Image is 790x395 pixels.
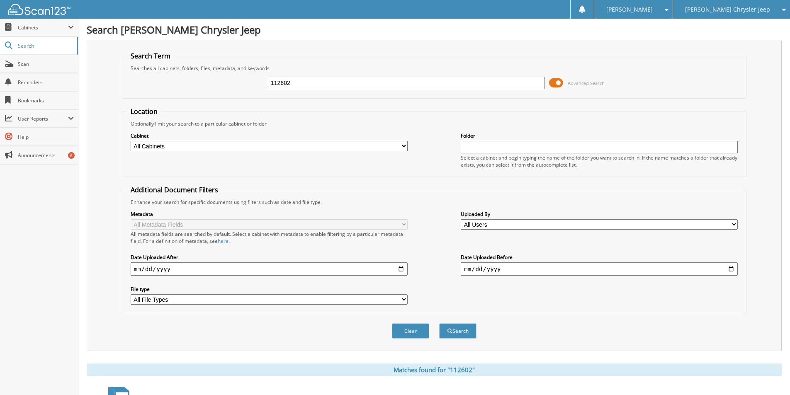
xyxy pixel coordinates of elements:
span: User Reports [18,115,68,122]
div: All metadata fields are searched by default. Select a cabinet with metadata to enable filtering b... [131,230,408,245]
div: Searches all cabinets, folders, files, metadata, and keywords [126,65,742,72]
span: [PERSON_NAME] [606,7,653,12]
input: end [461,262,738,276]
label: Date Uploaded Before [461,254,738,261]
label: Cabinet [131,132,408,139]
label: File type [131,286,408,293]
span: Scan [18,61,74,68]
span: Cabinets [18,24,68,31]
input: start [131,262,408,276]
legend: Location [126,107,162,116]
span: [PERSON_NAME] Chrysler Jeep [685,7,770,12]
button: Search [439,323,476,339]
span: Search [18,42,73,49]
button: Clear [392,323,429,339]
h1: Search [PERSON_NAME] Chrysler Jeep [87,23,782,36]
div: Matches found for "112602" [87,363,782,376]
span: Help [18,133,74,141]
span: Bookmarks [18,97,74,104]
div: Enhance your search for specific documents using filters such as date and file type. [126,199,742,206]
legend: Search Term [126,51,175,61]
label: Uploaded By [461,211,738,218]
img: scan123-logo-white.svg [8,4,70,15]
legend: Additional Document Filters [126,185,222,194]
div: Optionally limit your search to a particular cabinet or folder [126,120,742,127]
label: Date Uploaded After [131,254,408,261]
span: Announcements [18,152,74,159]
div: Select a cabinet and begin typing the name of the folder you want to search in. If the name match... [461,154,738,168]
span: Reminders [18,79,74,86]
label: Folder [461,132,738,139]
label: Metadata [131,211,408,218]
a: here [218,237,228,245]
span: Advanced Search [568,80,605,86]
div: 6 [68,152,75,159]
